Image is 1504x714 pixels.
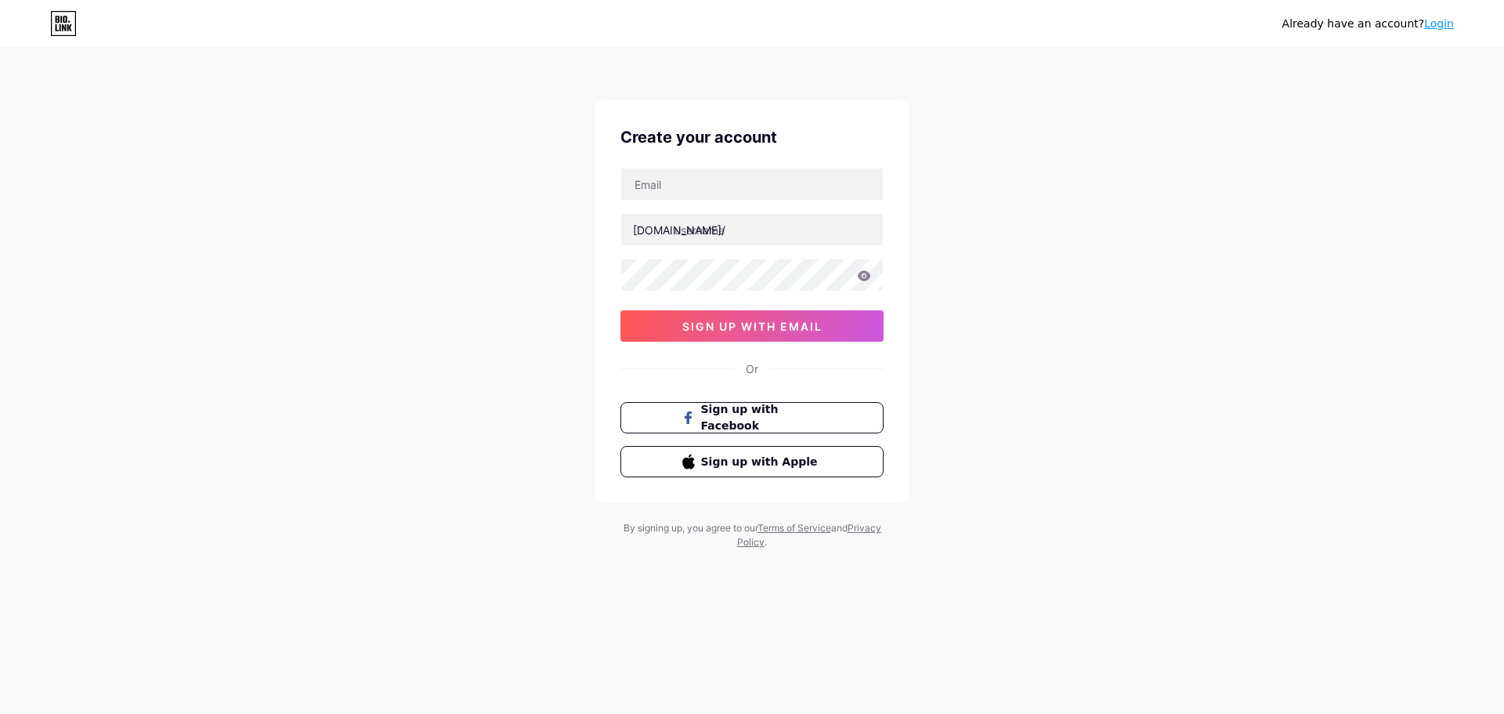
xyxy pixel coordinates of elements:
a: Login [1424,17,1454,30]
div: By signing up, you agree to our and . [619,521,885,549]
a: Terms of Service [757,522,831,534]
input: username [621,214,883,245]
button: Sign up with Apple [620,446,884,477]
div: Already have an account? [1282,16,1454,32]
button: sign up with email [620,310,884,342]
span: Sign up with Facebook [701,401,822,434]
span: sign up with email [682,320,822,333]
div: [DOMAIN_NAME]/ [633,222,725,238]
button: Sign up with Facebook [620,402,884,433]
div: Create your account [620,125,884,149]
input: Email [621,169,883,200]
span: Sign up with Apple [701,454,822,470]
div: Or [746,361,758,377]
